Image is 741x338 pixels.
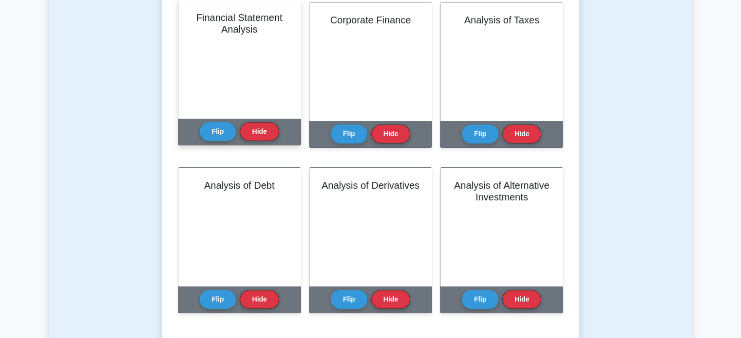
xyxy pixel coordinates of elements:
button: Hide [502,125,541,143]
h2: Analysis of Alternative Investments [452,179,551,203]
button: Flip [331,290,367,309]
button: Flip [462,125,498,143]
button: Hide [240,290,279,309]
h2: Analysis of Derivatives [321,179,420,191]
button: Flip [200,122,236,141]
h2: Analysis of Debt [190,179,289,191]
button: Hide [240,122,279,141]
button: Hide [371,290,410,309]
h2: Analysis of Taxes [452,14,551,26]
button: Hide [371,125,410,143]
h2: Financial Statement Analysis [190,12,289,35]
button: Flip [462,290,498,309]
button: Flip [331,125,367,143]
h2: Corporate Finance [321,14,420,26]
button: Hide [502,290,541,309]
button: Flip [200,290,236,309]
